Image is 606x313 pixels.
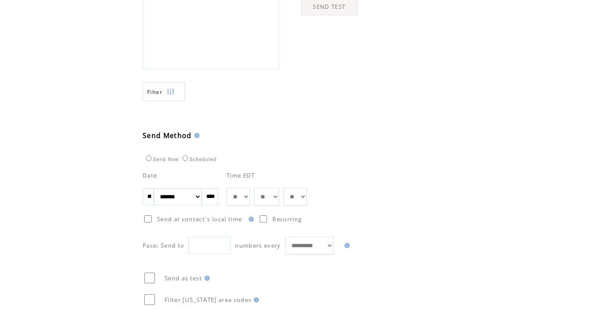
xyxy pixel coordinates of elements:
input: Scheduled [182,155,188,161]
img: help.gif [246,217,254,222]
a: Filter [143,82,185,101]
span: Filter [US_STATE] area codes [165,296,251,304]
img: help.gif [192,133,199,138]
span: Pace: Send to [143,242,184,249]
img: help.gif [251,297,259,302]
span: Send as test [165,274,202,282]
span: numbers every [235,242,281,249]
span: Recurring [272,215,302,223]
img: help.gif [202,276,210,281]
img: filters.png [167,82,174,102]
span: Date [143,172,157,179]
span: Time EDT [227,172,255,179]
img: help.gif [342,243,350,248]
span: Send at contact`s local time [157,215,242,223]
input: Send Now [146,155,151,161]
label: Scheduled [180,157,216,162]
label: Send Now [144,157,179,162]
span: Show filters [147,88,163,96]
span: Send Method [143,131,192,140]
